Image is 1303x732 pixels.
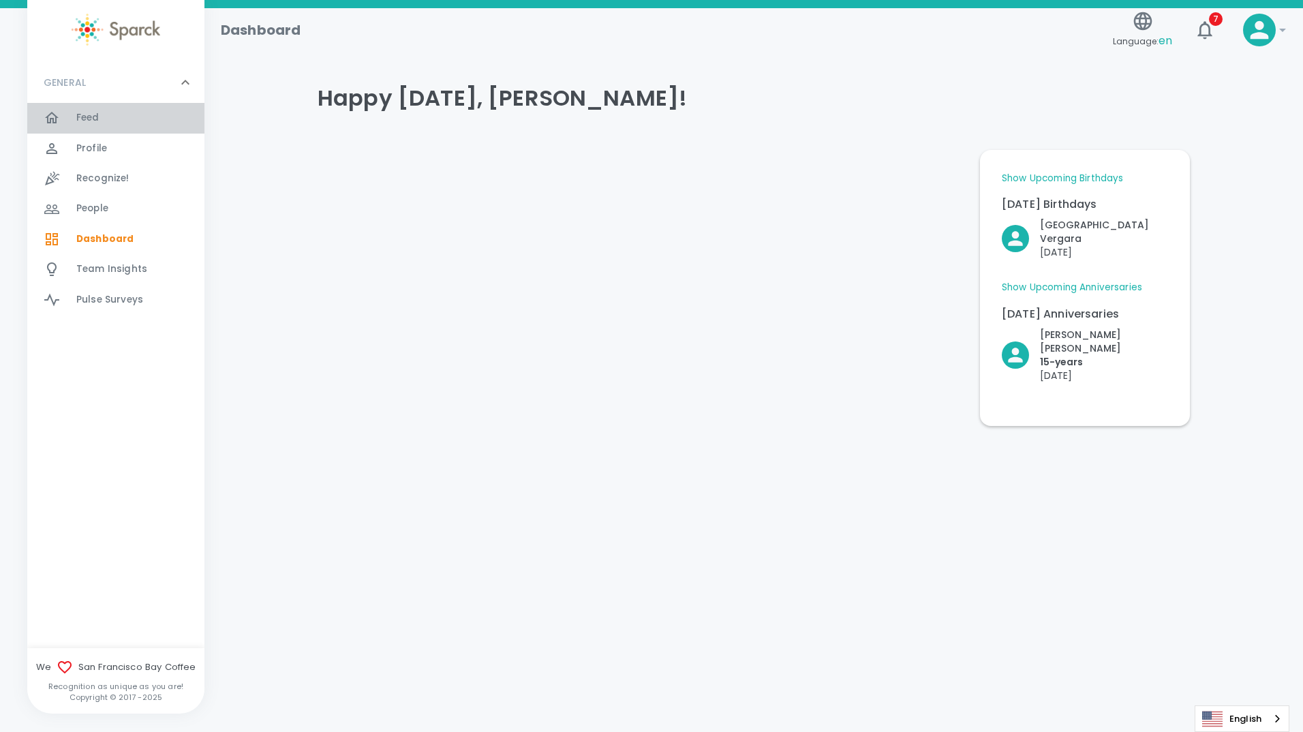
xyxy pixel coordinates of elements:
[1195,706,1289,731] a: English
[1002,328,1168,382] button: Click to Recognize!
[76,172,129,185] span: Recognize!
[27,103,204,133] a: Feed
[1209,12,1223,26] span: 7
[72,14,160,46] img: Sparck logo
[991,317,1168,382] div: Click to Recognize!
[44,76,86,89] p: GENERAL
[1195,705,1289,732] aside: Language selected: English
[1040,369,1168,382] p: [DATE]
[27,103,204,320] div: GENERAL
[1107,6,1178,55] button: Language:en
[27,659,204,675] span: We San Francisco Bay Coffee
[27,14,204,46] a: Sparck logo
[27,681,204,692] p: Recognition as unique as you are!
[1040,355,1168,369] p: 15- years
[27,224,204,254] a: Dashboard
[991,207,1168,259] div: Click to Recognize!
[27,254,204,284] a: Team Insights
[1002,196,1168,213] p: [DATE] Birthdays
[318,85,1190,112] h4: Happy [DATE], [PERSON_NAME]!
[27,692,204,703] p: Copyright © 2017 - 2025
[1040,245,1168,259] p: [DATE]
[1195,705,1289,732] div: Language
[76,293,143,307] span: Pulse Surveys
[1002,218,1168,259] button: Click to Recognize!
[27,194,204,224] a: People
[27,285,204,315] a: Pulse Surveys
[221,19,301,41] h1: Dashboard
[1040,328,1168,355] p: [PERSON_NAME] [PERSON_NAME]
[1113,32,1172,50] span: Language:
[27,62,204,103] div: GENERAL
[76,142,107,155] span: Profile
[1002,281,1142,294] a: Show Upcoming Anniversaries
[27,134,204,164] a: Profile
[76,202,108,215] span: People
[1189,14,1221,46] button: 7
[76,262,147,276] span: Team Insights
[1040,218,1168,245] p: [GEOGRAPHIC_DATA] Vergara
[76,232,134,246] span: Dashboard
[1159,33,1172,48] span: en
[76,111,99,125] span: Feed
[1002,306,1168,322] p: [DATE] Anniversaries
[1002,172,1123,185] a: Show Upcoming Birthdays
[27,164,204,194] a: Recognize!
